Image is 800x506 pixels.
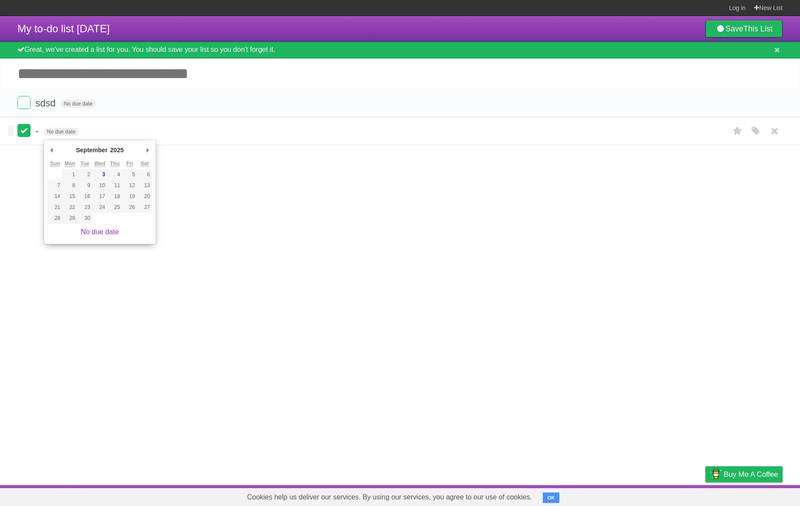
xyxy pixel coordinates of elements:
span: Cookies help us deliver our services. By using our services, you agree to our use of cookies. [238,489,541,506]
abbr: Tuesday [80,161,89,167]
a: Privacy [694,487,717,504]
button: 24 [92,202,107,213]
button: 20 [137,191,152,202]
button: 29 [62,213,77,224]
button: 2 [78,169,92,180]
a: Terms [664,487,684,504]
button: 30 [78,213,92,224]
button: 21 [48,202,62,213]
span: Buy me a coffee [724,467,778,482]
a: Developers [618,487,654,504]
span: - [35,126,41,137]
button: 5 [122,169,137,180]
span: sdsd [35,98,58,109]
a: SaveThis List [705,20,783,38]
label: Done [17,96,31,109]
button: 25 [107,202,122,213]
abbr: Friday [126,161,133,167]
button: 12 [122,180,137,191]
div: September [75,144,109,157]
button: 10 [92,180,107,191]
button: 18 [107,191,122,202]
button: 4 [107,169,122,180]
button: 27 [137,202,152,213]
button: 1 [62,169,77,180]
abbr: Wednesday [94,161,105,167]
button: 3 [92,169,107,180]
button: 19 [122,191,137,202]
button: 7 [48,180,62,191]
button: OK [543,492,560,503]
button: Next Month [143,144,152,157]
button: 17 [92,191,107,202]
a: Suggest a feature [728,487,783,504]
button: 23 [78,202,92,213]
span: No due date [61,100,96,108]
a: Buy me a coffee [705,466,783,482]
abbr: Saturday [140,161,149,167]
span: No due date [44,128,79,136]
label: Done [17,124,31,137]
button: 14 [48,191,62,202]
span: My to-do list [DATE] [17,23,110,34]
label: Star task [729,124,746,138]
button: 26 [122,202,137,213]
abbr: Thursday [110,161,119,167]
button: 15 [62,191,77,202]
button: 11 [107,180,122,191]
a: About [589,487,608,504]
button: Previous Month [48,144,56,157]
button: 28 [48,213,62,224]
abbr: Monday [65,161,75,167]
abbr: Sunday [50,161,60,167]
div: 2025 [109,144,125,157]
img: Buy me a coffee [710,467,722,482]
a: No due date [81,228,119,236]
button: 16 [78,191,92,202]
b: This List [743,24,773,33]
button: 9 [78,180,92,191]
button: 22 [62,202,77,213]
button: 6 [137,169,152,180]
button: 8 [62,180,77,191]
button: 13 [137,180,152,191]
